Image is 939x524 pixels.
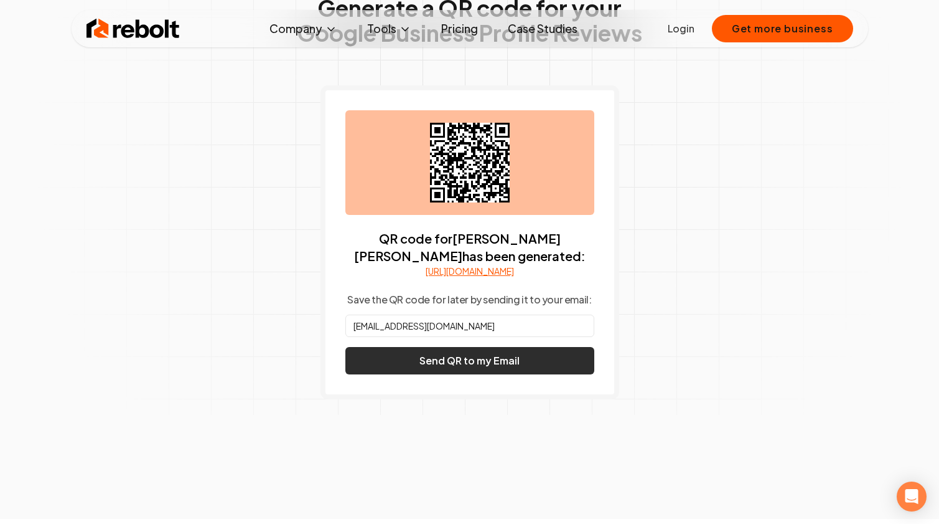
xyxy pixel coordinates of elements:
[431,16,488,41] a: Pricing
[347,292,591,307] p: Save the QR code for later by sending it to your email:
[259,16,347,41] button: Company
[345,315,594,337] input: Your email address
[897,482,927,512] div: Open Intercom Messenger
[357,16,421,41] button: Tools
[712,15,853,42] button: Get more business
[426,265,514,277] a: [URL][DOMAIN_NAME]
[668,21,694,36] a: Login
[86,16,180,41] img: Rebolt Logo
[345,230,594,265] p: QR code for [PERSON_NAME] [PERSON_NAME] has been generated:
[498,16,587,41] a: Case Studies
[345,347,594,374] button: Send QR to my Email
